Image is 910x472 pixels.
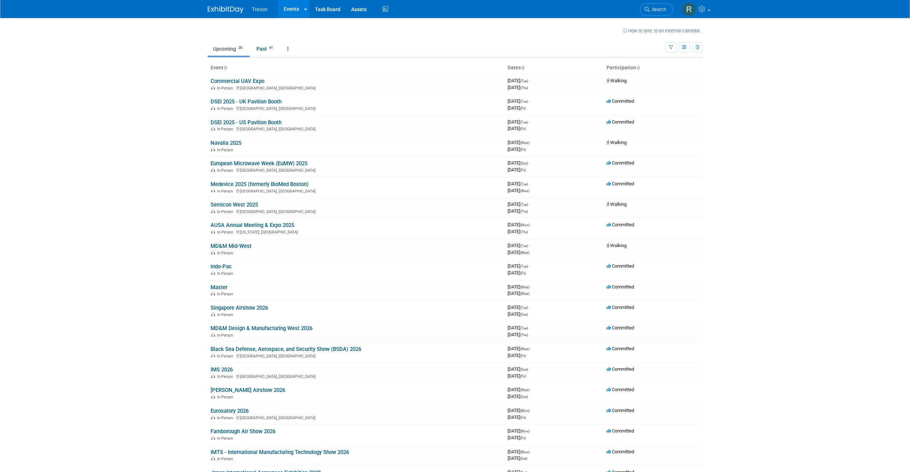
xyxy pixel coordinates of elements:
span: [DATE] [508,263,530,269]
span: [DATE] [508,202,530,207]
span: (Fri) [520,271,526,275]
span: (Wed) [520,388,529,392]
span: [DATE] [508,449,532,454]
a: Sort by Start Date [521,65,524,70]
span: Committed [607,346,634,351]
span: [DATE] [508,332,528,337]
span: Committed [607,119,634,125]
span: (Sun) [520,395,528,399]
span: In-Person [217,251,235,255]
span: (Sun) [520,161,528,165]
span: In-Person [217,292,235,296]
span: Committed [607,325,634,330]
a: IMS 2026 [211,366,233,373]
span: - [529,119,530,125]
span: Committed [607,428,634,434]
span: - [529,181,530,186]
img: In-Person Event [211,209,215,213]
img: In-Person Event [211,333,215,337]
span: [DATE] [508,160,530,166]
span: In-Person [217,374,235,379]
span: [DATE] [508,119,530,125]
a: Navalia 2025 [211,140,241,146]
span: (Wed) [520,251,529,255]
span: In-Person [217,148,235,152]
span: (Fri) [520,354,526,358]
span: [DATE] [508,394,528,399]
span: - [531,449,532,454]
span: [DATE] [508,78,530,83]
span: (Wed) [520,347,529,351]
span: (Tue) [520,326,528,330]
span: In-Person [217,271,235,276]
span: [DATE] [508,147,526,152]
img: ExhibitDay [208,6,244,13]
span: [DATE] [508,250,529,255]
span: (Fri) [520,168,526,172]
span: [DATE] [508,387,532,392]
span: In-Person [217,230,235,235]
span: (Wed) [520,189,529,193]
span: In-Person [217,436,235,441]
span: (Wed) [520,141,529,145]
span: In-Person [217,416,235,420]
a: Semicon West 2025 [211,202,258,208]
span: (Thu) [520,209,528,213]
img: In-Person Event [211,127,215,130]
span: 61 [267,45,275,51]
span: (Tue) [520,79,528,83]
span: In-Person [217,189,235,194]
a: Sort by Event Name [223,65,227,70]
span: - [529,160,530,166]
span: 20 [236,45,244,51]
span: Walking [607,243,627,248]
span: (Mon) [520,223,529,227]
span: [DATE] [508,222,532,227]
span: Committed [607,160,634,166]
span: [DATE] [508,126,526,131]
div: [GEOGRAPHIC_DATA], [GEOGRAPHIC_DATA] [211,373,502,379]
th: Dates [505,62,604,74]
span: [DATE] [508,428,532,434]
div: [GEOGRAPHIC_DATA], [GEOGRAPHIC_DATA] [211,126,502,131]
a: Indo-Pac [211,263,232,270]
img: In-Person Event [211,271,215,275]
span: (Tue) [520,264,528,268]
span: - [531,222,532,227]
img: In-Person Event [211,354,215,357]
img: In-Person Event [211,436,215,440]
span: [DATE] [508,305,530,310]
span: [DATE] [508,140,532,145]
span: Committed [607,284,634,290]
div: [GEOGRAPHIC_DATA], [GEOGRAPHIC_DATA] [211,208,502,214]
span: Committed [607,408,634,413]
span: In-Person [217,127,235,131]
div: [US_STATE], [GEOGRAPHIC_DATA] [211,229,502,235]
span: [DATE] [508,408,532,413]
a: Commercial UAV Expo [211,78,264,84]
span: (Fri) [520,374,526,378]
span: [DATE] [508,325,530,330]
div: [GEOGRAPHIC_DATA], [GEOGRAPHIC_DATA] [211,105,502,111]
span: Committed [607,222,634,227]
img: In-Person Event [211,148,215,151]
img: In-Person Event [211,168,215,172]
span: [DATE] [508,353,526,358]
img: In-Person Event [211,416,215,419]
span: [DATE] [508,373,526,379]
span: (Mon) [520,409,529,413]
span: Search [650,7,666,12]
span: - [531,140,532,145]
span: In-Person [217,395,235,399]
span: Committed [607,181,634,186]
span: [DATE] [508,85,528,90]
span: - [529,202,530,207]
span: [DATE] [508,167,526,172]
span: (Fri) [520,416,526,420]
a: Farnborough Air Show 2026 [211,428,275,435]
a: DSEI 2025 - US Pavilion Booth [211,119,282,126]
span: - [531,428,532,434]
span: In-Person [217,168,235,173]
img: Randy Ruiz [682,3,696,16]
span: - [531,284,532,290]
